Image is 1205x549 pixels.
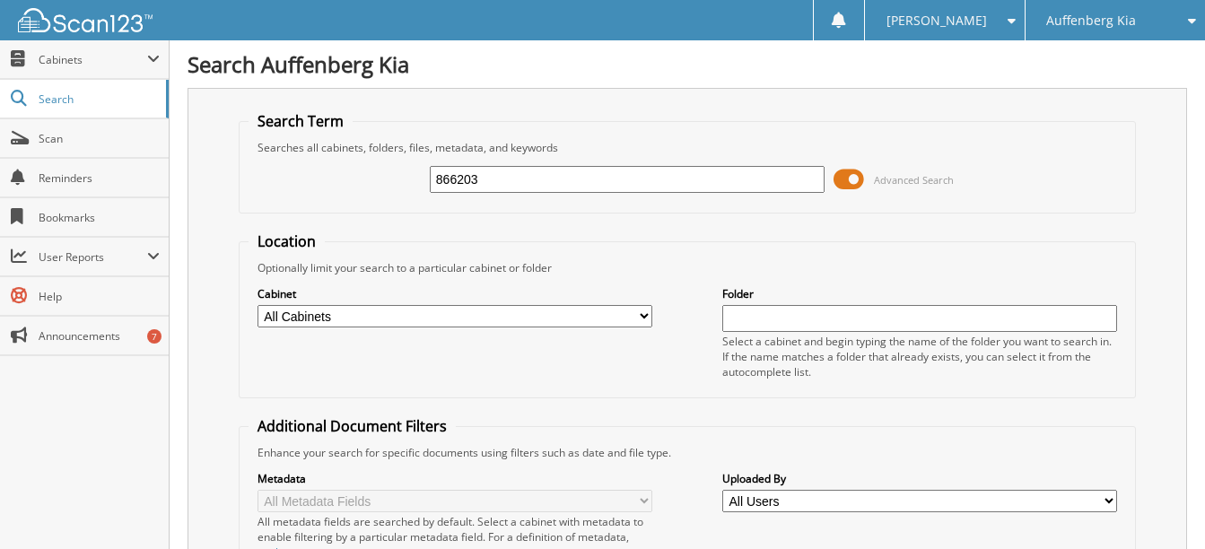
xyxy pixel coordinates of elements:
[258,286,652,301] label: Cabinet
[39,52,147,67] span: Cabinets
[188,49,1187,79] h1: Search Auffenberg Kia
[249,231,325,251] legend: Location
[39,249,147,265] span: User Reports
[39,91,157,107] span: Search
[39,131,160,146] span: Scan
[722,471,1117,486] label: Uploaded By
[147,329,162,344] div: 7
[39,289,160,304] span: Help
[39,328,160,344] span: Announcements
[1046,15,1136,26] span: Auffenberg Kia
[722,334,1117,379] div: Select a cabinet and begin typing the name of the folder you want to search in. If the name match...
[722,286,1117,301] label: Folder
[18,8,153,32] img: scan123-logo-white.svg
[39,210,160,225] span: Bookmarks
[39,170,160,186] span: Reminders
[249,140,1127,155] div: Searches all cabinets, folders, files, metadata, and keywords
[249,445,1127,460] div: Enhance your search for specific documents using filters such as date and file type.
[249,111,353,131] legend: Search Term
[874,173,954,187] span: Advanced Search
[249,416,456,436] legend: Additional Document Filters
[886,15,987,26] span: [PERSON_NAME]
[249,260,1127,275] div: Optionally limit your search to a particular cabinet or folder
[258,471,652,486] label: Metadata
